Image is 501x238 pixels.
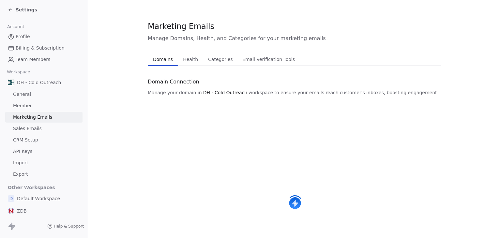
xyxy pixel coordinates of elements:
[5,182,58,193] span: Other Workspaces
[240,55,297,64] span: Email Verification Tools
[249,89,339,96] span: workspace to ensure your emails reach
[17,195,60,202] span: Default Workspace
[5,43,83,53] a: Billing & Subscription
[54,224,84,229] span: Help & Support
[5,89,83,100] a: General
[16,56,50,63] span: Team Members
[150,55,175,64] span: Domains
[5,169,83,180] a: Export
[5,112,83,123] a: Marketing Emails
[8,208,14,214] img: Z%20Final.jpg
[5,157,83,168] a: Import
[17,79,61,86] span: DH - Cold Outreach
[203,89,247,96] span: DH - Cold Outreach
[8,79,14,86] img: Resize%20DH%20-%20No%20homes%20(3).png
[13,91,31,98] span: General
[5,123,83,134] a: Sales Emails
[47,224,84,229] a: Help & Support
[13,171,28,178] span: Export
[16,45,65,52] span: Billing & Subscription
[8,195,14,202] span: D
[13,148,32,155] span: API Keys
[8,7,37,13] a: Settings
[148,89,202,96] span: Manage your domain in
[148,22,214,31] span: Marketing Emails
[340,89,437,96] span: customer's inboxes, boosting engagement
[5,135,83,145] a: CRM Setup
[13,159,28,166] span: Import
[205,55,235,64] span: Categories
[13,114,52,121] span: Marketing Emails
[16,33,30,40] span: Profile
[180,55,201,64] span: Health
[5,54,83,65] a: Team Members
[5,146,83,157] a: API Keys
[13,125,42,132] span: Sales Emails
[148,35,441,42] span: Manage Domains, Health, and Categories for your marketing emails
[13,102,32,109] span: Member
[5,100,83,111] a: Member
[148,78,199,86] span: Domain Connection
[4,67,33,77] span: Workspace
[4,22,27,32] span: Account
[13,137,38,143] span: CRM Setup
[5,31,83,42] a: Profile
[16,7,37,13] span: Settings
[17,208,27,214] span: ZDB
